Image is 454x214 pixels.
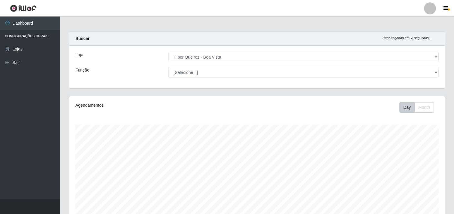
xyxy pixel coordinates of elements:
div: First group [399,102,434,113]
img: CoreUI Logo [10,5,37,12]
strong: Buscar [75,36,89,41]
button: Day [399,102,415,113]
label: Loja [75,52,83,58]
label: Função [75,67,89,73]
i: Recarregando em 28 segundos... [383,36,431,40]
div: Toolbar with button groups [399,102,439,113]
div: Agendamentos [75,102,222,109]
button: Month [414,102,434,113]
